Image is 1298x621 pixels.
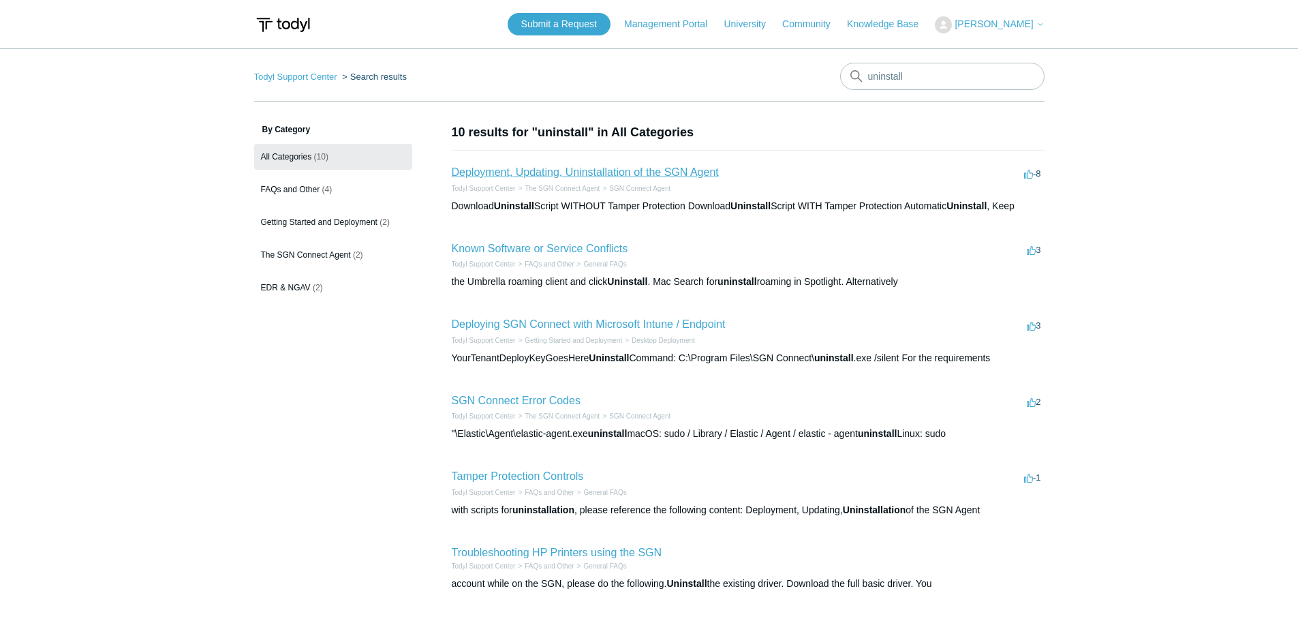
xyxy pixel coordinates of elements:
a: The SGN Connect Agent [525,185,600,192]
a: General FAQs [583,489,626,496]
li: The SGN Connect Agent [515,183,600,194]
input: Search [840,63,1045,90]
span: 3 [1027,320,1040,331]
em: Uninstall [666,578,707,589]
img: Todyl Support Center Help Center home page [254,12,312,37]
li: General FAQs [574,259,627,269]
a: FAQs and Other [525,260,574,268]
a: EDR & NGAV (2) [254,275,412,301]
span: [PERSON_NAME] [955,18,1033,29]
em: Uninstall [607,276,647,287]
em: Uninstall [589,352,629,363]
li: FAQs and Other [515,561,574,571]
li: Todyl Support Center [254,72,340,82]
span: 2 [1027,397,1040,407]
a: SGN Connect Error Codes [452,395,581,406]
span: EDR & NGAV [261,283,311,292]
span: (4) [322,185,333,194]
li: General FAQs [574,561,627,571]
a: Todyl Support Center [452,562,516,570]
a: The SGN Connect Agent [525,412,600,420]
button: [PERSON_NAME] [935,16,1044,33]
li: Todyl Support Center [452,411,516,421]
li: The SGN Connect Agent [515,411,600,421]
a: Tamper Protection Controls [452,470,584,482]
a: Todyl Support Center [452,260,516,268]
li: SGN Connect Agent [600,183,670,194]
em: uninstallation [512,504,574,515]
a: Todyl Support Center [452,185,516,192]
div: Download Script WITHOUT Tamper Protection Download Script WITH Tamper Protection Automatic , Keep [452,199,1045,213]
a: Deployment, Updating, Uninstallation of the SGN Agent [452,166,719,178]
li: Search results [339,72,407,82]
a: SGN Connect Agent [609,412,670,420]
em: uninstall [588,428,628,439]
a: Todyl Support Center [452,337,516,344]
li: General FAQs [574,487,627,498]
a: Desktop Deployment [632,337,695,344]
a: Deploying SGN Connect with Microsoft Intune / Endpoint [452,318,726,330]
a: The SGN Connect Agent (2) [254,242,412,268]
li: Todyl Support Center [452,335,516,346]
li: Getting Started and Deployment [515,335,622,346]
div: the Umbrella roaming client and click . Mac Search for roaming in Spotlight. Alternatively [452,275,1045,289]
li: SGN Connect Agent [600,411,670,421]
a: Submit a Request [508,13,611,35]
span: (10) [314,152,328,162]
div: YourTenantDeployKeyGoesHere Command: C:\Program Files\SGN Connect\ .exe /silent For the requirements [452,351,1045,365]
a: Todyl Support Center [452,412,516,420]
em: uninstall [858,428,897,439]
a: SGN Connect Agent [609,185,670,192]
li: Todyl Support Center [452,183,516,194]
div: "\Elastic\Agent\elastic-agent.exe macOS: sudo / Library / Elastic / Agent / elastic - agent Linux... [452,427,1045,441]
a: FAQs and Other [525,489,574,496]
span: Getting Started and Deployment [261,217,377,227]
div: account while on the SGN, please do the following. the existing driver. Download the full basic d... [452,577,1045,591]
span: (2) [313,283,323,292]
h1: 10 results for "uninstall" in All Categories [452,123,1045,142]
span: (2) [353,250,363,260]
span: (2) [380,217,390,227]
span: The SGN Connect Agent [261,250,351,260]
li: Todyl Support Center [452,561,516,571]
li: FAQs and Other [515,487,574,498]
a: Management Portal [624,17,721,31]
a: All Categories (10) [254,144,412,170]
li: FAQs and Other [515,259,574,269]
span: All Categories [261,152,312,162]
a: Getting Started and Deployment (2) [254,209,412,235]
span: FAQs and Other [261,185,320,194]
a: Troubleshooting HP Printers using the SGN [452,547,662,558]
a: Getting Started and Deployment [525,337,622,344]
li: Desktop Deployment [622,335,695,346]
a: Community [782,17,844,31]
em: Uninstall [946,200,987,211]
h3: By Category [254,123,412,136]
em: uninstall [814,352,854,363]
a: Todyl Support Center [452,489,516,496]
a: Known Software or Service Conflicts [452,243,628,254]
a: FAQs and Other [525,562,574,570]
a: Todyl Support Center [254,72,337,82]
span: 3 [1027,245,1040,255]
li: Todyl Support Center [452,487,516,498]
div: with scripts for , please reference the following content: Deployment, Updating, of the SGN Agent [452,503,1045,517]
em: Uninstallation [843,504,906,515]
a: General FAQs [583,562,626,570]
li: Todyl Support Center [452,259,516,269]
a: University [724,17,779,31]
span: -1 [1024,472,1041,483]
span: -8 [1024,168,1041,179]
a: FAQs and Other (4) [254,177,412,202]
a: Knowledge Base [847,17,932,31]
em: uninstall [717,276,757,287]
a: General FAQs [583,260,626,268]
em: Uninstall [494,200,534,211]
em: Uninstall [730,200,771,211]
